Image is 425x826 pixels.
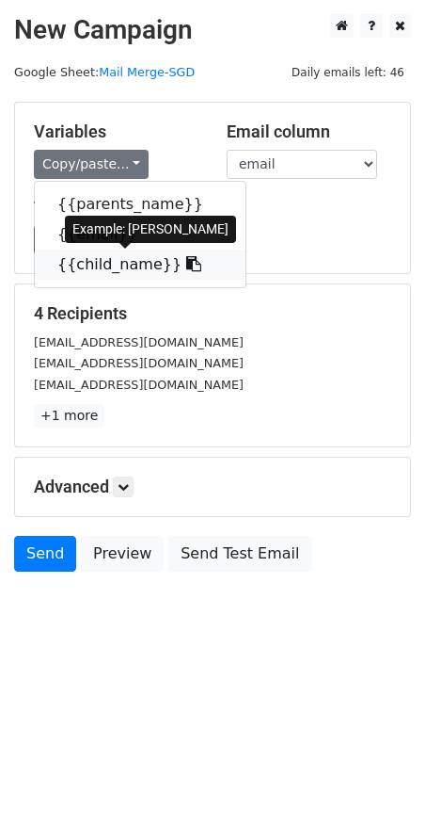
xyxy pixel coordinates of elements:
[81,536,164,572] a: Preview
[65,216,236,243] div: Example: [PERSON_NAME]
[34,150,149,179] a: Copy/paste...
[35,189,245,219] a: {{parents_name}}
[227,121,391,142] h5: Email column
[34,303,391,324] h5: 4 Recipients
[34,335,244,349] small: [EMAIL_ADDRESS][DOMAIN_NAME]
[35,250,245,280] a: {{child_name}}
[285,65,411,79] a: Daily emails left: 46
[285,62,411,83] span: Daily emails left: 46
[14,536,76,572] a: Send
[331,736,425,826] iframe: Chat Widget
[99,65,195,79] a: Mail Merge-SGD
[14,14,411,46] h2: New Campaign
[34,378,244,392] small: [EMAIL_ADDRESS][DOMAIN_NAME]
[34,477,391,497] h5: Advanced
[34,121,198,142] h5: Variables
[14,65,195,79] small: Google Sheet:
[34,404,104,428] a: +1 more
[168,536,311,572] a: Send Test Email
[34,356,244,370] small: [EMAIL_ADDRESS][DOMAIN_NAME]
[35,219,245,250] a: {{email}}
